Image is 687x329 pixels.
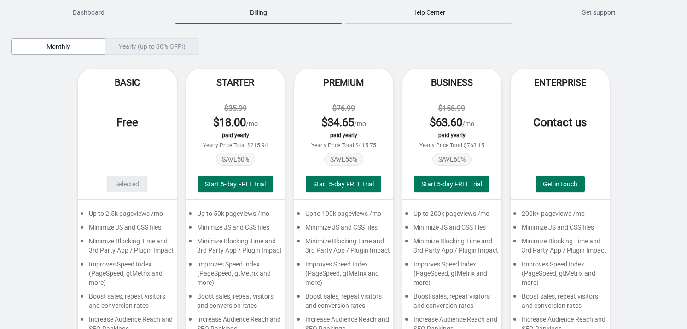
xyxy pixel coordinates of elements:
[213,116,246,129] span: $ 18.00
[195,142,276,149] div: Yearly Price Total $215.94
[511,292,610,315] div: Boost sales, repeat visitors and conversion rates
[543,180,577,188] span: Get in touch
[4,0,174,24] button: Dashboard
[195,132,276,139] div: paid yearly
[432,153,472,166] span: SAVE 60 %
[47,43,70,50] span: Monthly
[324,153,363,166] span: SAVE 55 %
[186,292,285,315] div: Boost sales, repeat visitors and conversion rates
[412,103,492,114] div: $158.99
[294,237,393,260] div: Minimize Blocking Time and 3rd Party App / Plugin Impact
[78,69,177,96] div: Basic
[186,69,285,96] div: Starter
[511,69,610,96] div: Enterprise
[511,209,610,223] div: 200k+ pageviews /mo
[294,292,393,315] div: Boost sales, repeat visitors and conversion rates
[186,209,285,223] div: Up to 50k pageviews /mo
[78,237,177,260] div: Minimize Blocking Time and 3rd Party App / Plugin Impact
[533,116,587,129] span: Contact us
[78,260,177,292] div: Improves Speed Index (PageSpeed, gtMetrix and more)
[402,223,501,237] div: Minimize JS and CSS files
[412,115,492,130] div: /mo
[11,38,105,55] button: Monthly
[412,142,492,149] div: Yearly Price Total $763.15
[414,176,489,192] button: Start 5-day FREE trial
[205,180,266,188] span: Start 5-day FREE trial
[216,153,255,166] span: SAVE 50 %
[294,260,393,292] div: Improves Speed Index (PageSpeed, gtMetrix and more)
[116,116,138,129] span: Free
[186,223,285,237] div: Minimize JS and CSS files
[345,4,512,21] span: Help Center
[195,103,276,114] div: $35.99
[186,260,285,292] div: Improves Speed Index (PageSpeed, gtMetrix and more)
[313,180,374,188] span: Start 5-day FREE trial
[511,237,610,260] div: Minimize Blocking Time and 3rd Party App / Plugin Impact
[402,209,501,223] div: Up to 200k pageviews /mo
[303,115,384,130] div: /mo
[515,4,681,21] span: Get support
[6,4,172,21] span: Dashboard
[402,260,501,292] div: Improves Speed Index (PageSpeed, gtMetrix and more)
[303,142,384,149] div: Yearly Price Total $415.75
[78,209,177,223] div: Up to 2.5k pageviews /mo
[306,176,381,192] button: Start 5-day FREE trial
[430,116,462,129] span: $ 63.60
[321,116,354,129] span: $ 34.65
[402,237,501,260] div: Minimize Blocking Time and 3rd Party App / Plugin Impact
[78,292,177,315] div: Boost sales, repeat visitors and conversion rates
[511,260,610,292] div: Improves Speed Index (PageSpeed, gtMetrix and more)
[421,180,482,188] span: Start 5-day FREE trial
[303,132,384,139] div: paid yearly
[186,237,285,260] div: Minimize Blocking Time and 3rd Party App / Plugin Impact
[412,132,492,139] div: paid yearly
[294,69,393,96] div: Premium
[294,209,393,223] div: Up to 100k pageviews /mo
[402,69,501,96] div: Business
[511,223,610,237] div: Minimize JS and CSS files
[195,115,276,130] div: /mo
[402,292,501,315] div: Boost sales, repeat visitors and conversion rates
[198,176,273,192] button: Start 5-day FREE trial
[175,4,342,21] span: Billing
[78,223,177,237] div: Minimize JS and CSS files
[303,103,384,114] div: $76.99
[536,176,585,192] a: Get in touch
[294,223,393,237] div: Minimize JS and CSS files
